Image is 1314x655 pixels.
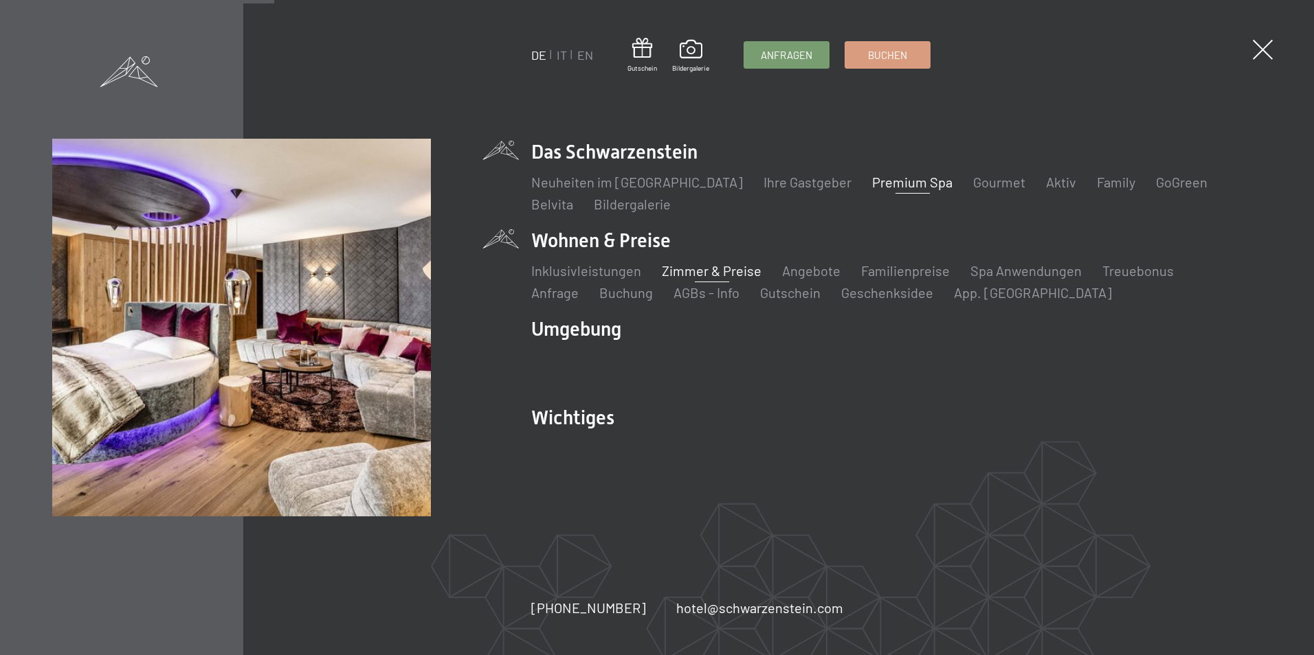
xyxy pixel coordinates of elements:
a: [PHONE_NUMBER] [531,598,646,617]
a: Gutschein [760,284,821,301]
a: Gutschein [627,38,657,73]
a: Buchung [599,284,653,301]
a: Gourmet [973,174,1025,190]
a: Anfrage [531,284,579,301]
a: Spa Anwendungen [970,262,1082,279]
a: Zimmer & Preise [662,262,761,279]
a: Premium Spa [872,174,953,190]
a: Belvita [531,196,573,212]
span: Anfragen [761,48,812,62]
a: Anfragen [744,42,829,68]
a: Bildergalerie [594,196,671,212]
a: Neuheiten im [GEOGRAPHIC_DATA] [531,174,743,190]
a: IT [557,47,567,62]
a: App. [GEOGRAPHIC_DATA] [954,284,1112,301]
a: Bildergalerie [672,40,709,73]
a: Inklusivleistungen [531,262,641,279]
a: GoGreen [1156,174,1207,190]
span: [PHONE_NUMBER] [531,599,646,616]
a: AGBs - Info [673,284,739,301]
a: Buchen [845,42,930,68]
a: Ihre Gastgeber [764,174,851,190]
a: Angebote [782,262,840,279]
a: hotel@schwarzenstein.com [676,598,843,617]
a: Treuebonus [1102,262,1174,279]
a: DE [531,47,546,62]
span: Bildergalerie [672,63,709,73]
a: Aktiv [1046,174,1076,190]
a: Familienpreise [861,262,950,279]
a: EN [577,47,593,62]
span: Buchen [868,48,907,62]
a: Geschenksidee [841,284,933,301]
span: Gutschein [627,63,657,73]
a: Family [1097,174,1135,190]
